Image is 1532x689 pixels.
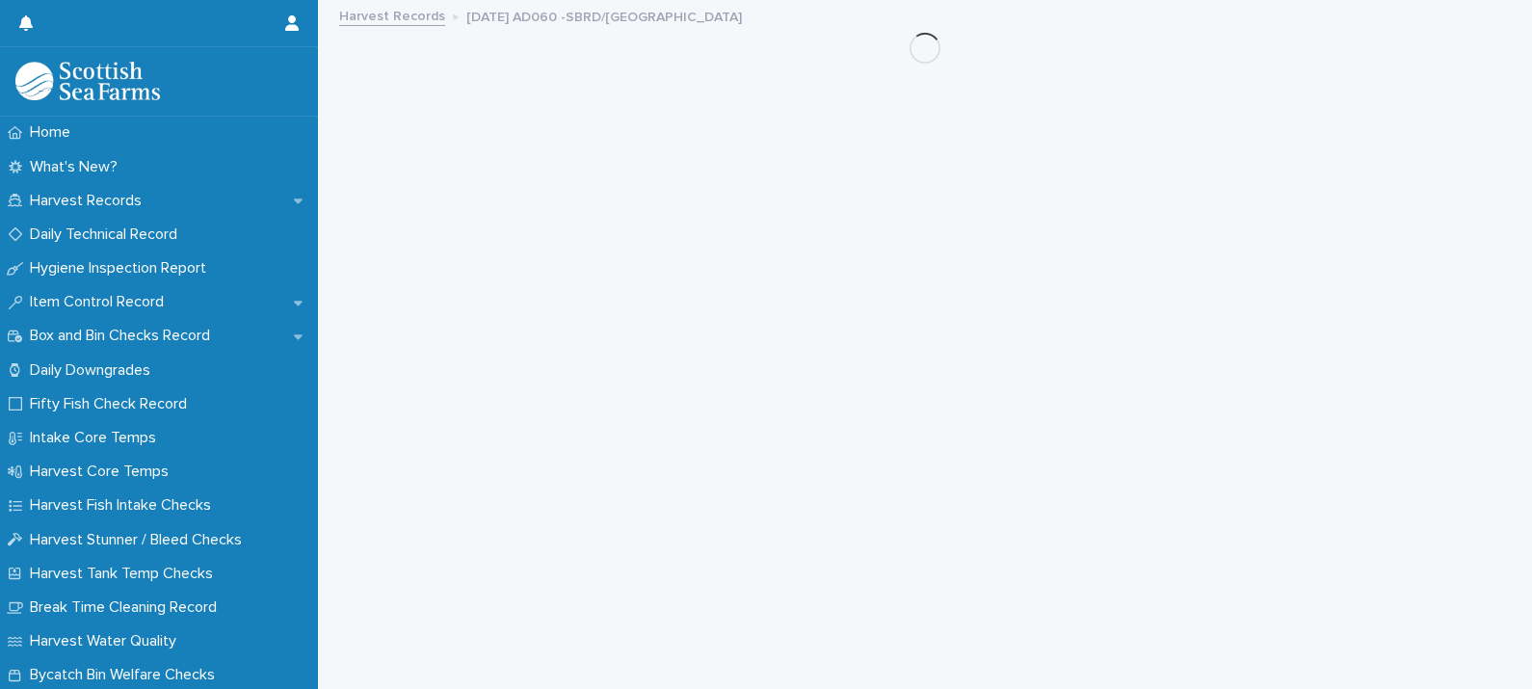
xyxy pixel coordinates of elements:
p: Harvest Fish Intake Checks [22,496,226,515]
p: Harvest Water Quality [22,632,192,650]
p: Item Control Record [22,293,179,311]
p: Daily Technical Record [22,225,193,244]
p: Harvest Stunner / Bleed Checks [22,531,257,549]
p: [DATE] AD060 -SBRD/[GEOGRAPHIC_DATA] [466,5,742,26]
p: Intake Core Temps [22,429,172,447]
p: Hygiene Inspection Report [22,259,222,278]
p: Daily Downgrades [22,361,166,380]
p: Bycatch Bin Welfare Checks [22,666,230,684]
img: mMrefqRFQpe26GRNOUkG [15,62,160,100]
p: Home [22,123,86,142]
p: Harvest Core Temps [22,463,184,481]
a: Harvest Records [339,4,445,26]
p: What's New? [22,158,133,176]
p: Fifty Fish Check Record [22,395,202,413]
p: Break Time Cleaning Record [22,598,232,617]
p: Harvest Tank Temp Checks [22,565,228,583]
p: Box and Bin Checks Record [22,327,225,345]
p: Harvest Records [22,192,157,210]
